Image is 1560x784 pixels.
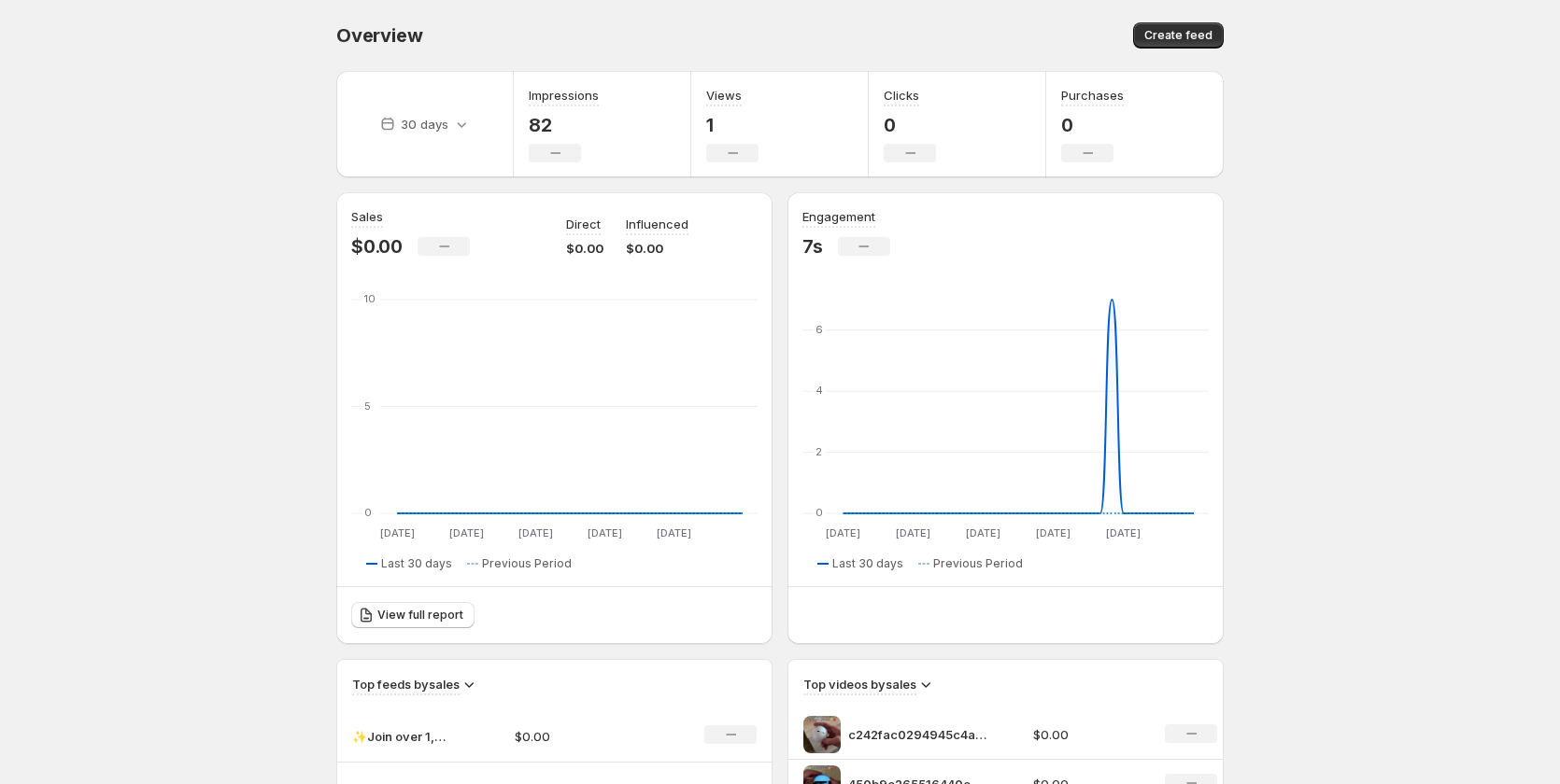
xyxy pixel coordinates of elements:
img: c242fac0294945c4a2ffe87b35da28acHD-1080p-48Mbps-52000399 [803,716,841,753]
text: 2 [815,445,822,458]
p: $0.00 [515,727,647,746]
text: [DATE] [657,526,691,539]
text: 0 [815,506,823,519]
button: Create feed [1133,22,1224,49]
text: [DATE] [1106,526,1141,539]
p: 82 [529,114,599,136]
text: [DATE] [588,526,622,539]
text: [DATE] [380,526,415,539]
p: 0 [1061,114,1124,136]
h3: Clicks [884,86,919,105]
text: [DATE] [966,526,1000,539]
p: ✨Join over 1,000 happy customers!✨ [352,727,446,746]
span: Last 30 days [832,556,903,571]
text: [DATE] [826,526,860,539]
text: [DATE] [449,526,484,539]
text: 5 [364,399,371,413]
p: 30 days [401,115,448,133]
p: $0.00 [1033,725,1143,744]
h3: Impressions [529,86,599,105]
span: Previous Period [933,556,1023,571]
text: [DATE] [1036,526,1071,539]
p: $0.00 [566,239,603,258]
span: Overview [336,24,422,47]
span: Previous Period [482,556,572,571]
p: c242fac0294945c4a2ffe87b35da28acHD-1080p-48Mbps-52000399 [848,725,988,744]
p: $0.00 [351,235,403,258]
text: 6 [815,323,823,336]
p: $0.00 [626,239,688,258]
h3: Engagement [802,207,875,226]
text: [DATE] [896,526,930,539]
text: 10 [364,292,376,305]
h3: Top videos by sales [803,675,916,693]
h3: Top feeds by sales [352,675,460,693]
p: 7s [802,235,823,258]
p: Direct [566,215,601,233]
text: 0 [364,506,372,519]
p: 0 [884,114,936,136]
h3: Purchases [1061,86,1124,105]
text: [DATE] [518,526,553,539]
text: 4 [815,384,823,397]
span: Last 30 days [381,556,452,571]
p: 1 [706,114,759,136]
p: Influenced [626,215,688,233]
h3: Sales [351,207,383,226]
h3: Views [706,86,742,105]
span: View full report [377,608,463,623]
a: View full report [351,602,475,628]
span: Create feed [1144,28,1213,43]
